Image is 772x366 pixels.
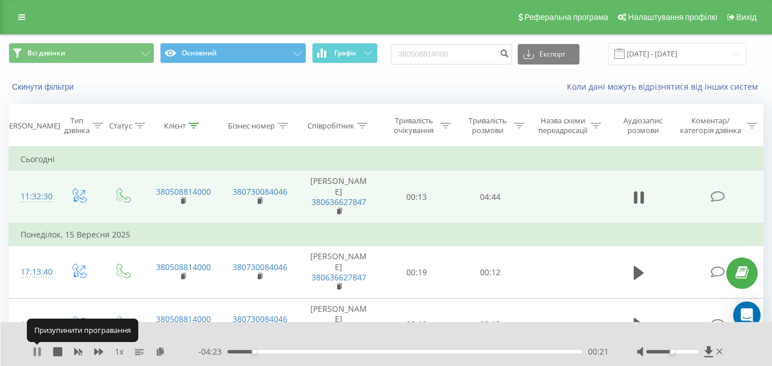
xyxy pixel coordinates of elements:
span: 1 x [115,346,123,357]
a: 380636627847 [311,272,366,283]
div: Призупинити програвання [27,319,138,341]
span: Реферальна програма [525,13,609,22]
div: [PERSON_NAME] [2,121,60,131]
a: 380508814000 [156,262,211,272]
td: 00:13 [454,299,527,351]
td: [PERSON_NAME] [298,299,380,351]
div: Клієнт [164,121,186,131]
span: Графік [334,49,357,57]
td: [PERSON_NAME] [298,171,380,223]
div: Бізнес номер [228,121,275,131]
td: 00:13 [380,171,454,223]
td: 00:12 [454,246,527,299]
div: Accessibility label [670,349,674,354]
a: 380730084046 [233,262,287,272]
button: Експорт [518,44,579,65]
span: Налаштування профілю [628,13,717,22]
a: Коли дані можуть відрізнятися вiд інших систем [567,81,763,92]
a: 380730084046 [233,313,287,324]
div: Accessibility label [252,349,257,354]
div: Аудіозапис розмови [614,116,672,135]
td: [PERSON_NAME] [298,246,380,299]
a: 380508814000 [156,313,211,324]
a: 380730084046 [233,186,287,197]
td: Понеділок, 15 Вересня 2025 [9,223,763,246]
div: Тип дзвінка [64,116,90,135]
span: Вихід [737,13,757,22]
div: Тривалість очікування [390,116,438,135]
td: 00:10 [380,299,454,351]
div: Open Intercom Messenger [733,301,761,329]
div: 10:55:01 [21,313,45,336]
div: Коментар/категорія дзвінка [677,116,744,135]
div: Статус [109,121,132,131]
div: Назва схеми переадресації [538,116,588,135]
td: Сьогодні [9,148,763,171]
div: 11:32:30 [21,186,45,208]
div: Тривалість розмови [464,116,511,135]
button: Скинути фільтри [9,82,79,92]
button: Основний [160,43,306,63]
span: 00:21 [588,346,609,357]
a: 380508814000 [156,186,211,197]
span: Всі дзвінки [27,49,65,58]
input: Пошук за номером [391,44,512,65]
td: 04:44 [454,171,527,223]
td: 00:19 [380,246,454,299]
div: 17:13:40 [21,261,45,283]
span: - 04:23 [198,346,227,357]
a: 380636627847 [311,196,366,207]
button: Всі дзвінки [9,43,154,63]
button: Графік [312,43,378,63]
div: Співробітник [307,121,354,131]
